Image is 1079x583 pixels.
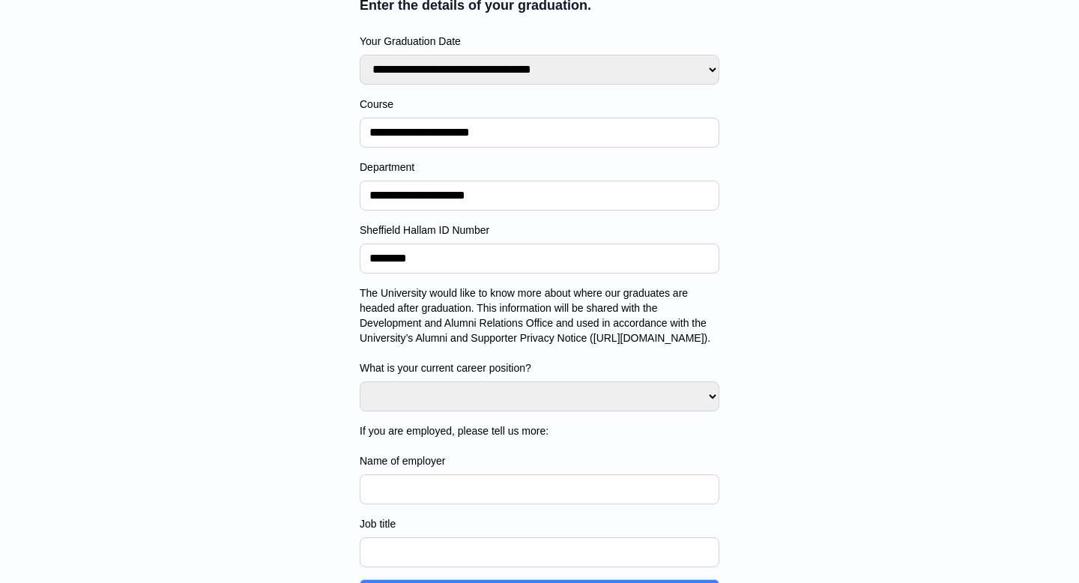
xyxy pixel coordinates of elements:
label: Department [360,160,719,175]
label: Course [360,97,719,112]
label: Job title [360,516,719,531]
label: Your Graduation Date [360,34,719,49]
label: The University would like to know more about where our graduates are headed after graduation. Thi... [360,286,719,375]
label: Sheffield Hallam ID Number [360,223,719,238]
label: If you are employed, please tell us more: Name of employer [360,423,719,468]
